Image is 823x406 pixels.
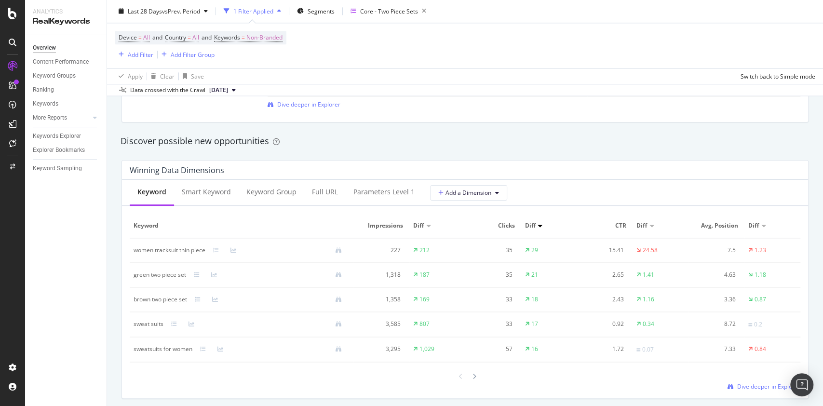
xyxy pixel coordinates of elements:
img: Equal [748,323,752,326]
button: Add a Dimension [430,185,507,201]
div: Add Filter [128,51,153,59]
div: 29 [531,246,538,255]
span: All [192,31,199,45]
div: Keywords Explorer [33,131,81,141]
div: green two piece set [134,271,186,279]
div: 3.36 [692,295,736,304]
div: brown two piece set [134,295,187,304]
button: Save [179,69,204,84]
div: 33 [469,320,512,328]
span: Clicks [469,221,514,230]
span: vs Prev. Period [162,7,200,15]
div: Keyword [137,187,166,197]
div: 17 [531,320,538,328]
div: 3,295 [357,345,401,353]
div: Apply [128,72,143,81]
div: Data crossed with the Crawl [130,86,205,95]
div: Winning Data Dimensions [130,165,224,175]
span: Diff [413,221,424,230]
div: 8.72 [692,320,736,328]
span: Diff [525,221,535,230]
div: 1.18 [755,271,766,279]
span: Impressions [357,221,403,230]
div: Open Intercom Messenger [790,373,813,396]
span: Diff [748,221,759,230]
button: Switch back to Simple mode [737,69,815,84]
span: Device [119,34,137,42]
button: Clear [147,69,175,84]
div: 16 [531,345,538,353]
div: sweatsuits for women [134,345,192,353]
div: Keyword Groups [33,71,76,81]
div: 21 [531,271,538,279]
div: Ranking [33,85,54,95]
div: 227 [357,246,401,255]
div: 187 [419,271,430,279]
span: Dive deeper in Explorer [277,100,340,108]
div: 15.41 [580,246,624,255]
span: Segments [308,7,335,15]
a: Explorer Bookmarks [33,145,100,155]
a: Keywords [33,99,100,109]
button: Add Filter [115,49,153,61]
div: women tracksuit thin piece [134,246,205,255]
span: Keyword [134,221,347,230]
a: Keyword Sampling [33,163,100,174]
div: 0.84 [755,345,766,353]
div: sweat suits [134,320,163,328]
span: CTR [580,221,626,230]
div: 1.23 [755,246,766,255]
div: 57 [469,345,512,353]
div: Discover possible new opportunities [121,135,810,148]
span: and [152,34,162,42]
div: 4.63 [692,271,736,279]
span: and [202,34,212,42]
div: Keywords [33,99,58,109]
div: Core - Two Piece Sets [360,7,418,15]
button: Core - Two Piece Sets [347,4,430,19]
button: Add Filter Group [158,49,215,61]
span: 2025 Aug. 9th [209,86,228,95]
div: Smart Keyword [182,187,231,197]
span: All [143,31,150,45]
span: Country [165,34,186,42]
div: 2.65 [580,271,624,279]
button: 1 Filter Applied [220,4,285,19]
div: Switch back to Simple mode [741,72,815,81]
button: Last 28 DaysvsPrev. Period [115,4,212,19]
div: 1 Filter Applied [233,7,273,15]
span: Dive deeper in Explorer [737,382,800,391]
div: Overview [33,43,56,53]
div: Content Performance [33,57,89,67]
div: Full URL [312,187,338,197]
span: = [242,34,245,42]
div: 33 [469,295,512,304]
span: Keywords [214,34,240,42]
div: 0.87 [755,295,766,304]
div: Analytics [33,8,99,16]
div: Clear [160,72,175,81]
span: Last 28 Days [128,7,162,15]
div: RealKeywords [33,16,99,27]
button: Segments [293,4,338,19]
span: Non-Branded [246,31,283,45]
div: parameters Level 1 [353,187,415,197]
div: 169 [419,295,430,304]
div: Explorer Bookmarks [33,145,85,155]
div: 7.5 [692,246,736,255]
div: 3,585 [357,320,401,328]
div: 1,318 [357,271,401,279]
div: 1,029 [419,345,434,353]
span: = [138,34,142,42]
a: More Reports [33,113,90,123]
a: Dive deeper in Explorer [728,382,800,391]
div: Keyword Group [246,187,297,197]
div: More Reports [33,113,67,123]
div: 7.33 [692,345,736,353]
div: 1.16 [643,295,654,304]
div: 0.2 [754,320,762,329]
div: 35 [469,271,512,279]
div: 2.43 [580,295,624,304]
a: Keywords Explorer [33,131,100,141]
div: 24.58 [643,246,658,255]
